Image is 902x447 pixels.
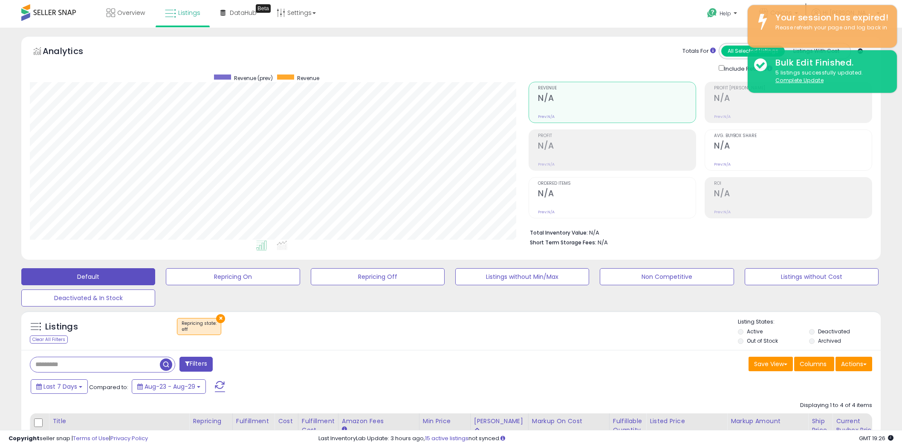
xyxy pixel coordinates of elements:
[110,434,148,442] a: Privacy Policy
[538,209,555,215] small: Prev: N/A
[721,46,785,57] button: All Selected Listings
[278,417,295,426] div: Cost
[650,417,723,426] div: Listed Price
[73,434,109,442] a: Terms of Use
[474,417,525,426] div: [PERSON_NAME]
[216,314,225,323] button: ×
[455,268,589,285] button: Listings without Min/Max
[818,328,850,335] label: Deactivated
[538,86,696,91] span: Revenue
[714,189,872,200] h2: N/A
[528,413,609,447] th: The percentage added to the cost of goods (COGS) that forms the calculator for Min & Max prices.
[720,10,731,17] span: Help
[738,318,881,326] p: Listing States:
[712,63,783,73] div: Include Returns
[769,24,890,32] div: Please refresh your page and log back in
[769,11,890,24] div: Your session has expired!
[538,162,555,167] small: Prev: N/A
[89,383,128,391] span: Compared to:
[342,417,416,426] div: Amazon Fees
[178,9,200,17] span: Listings
[714,181,872,186] span: ROI
[800,360,827,368] span: Columns
[714,162,731,167] small: Prev: N/A
[425,434,468,442] a: 15 active listings
[600,268,734,285] button: Non Competitive
[45,321,78,333] h5: Listings
[43,45,100,59] h5: Analytics
[538,93,696,105] h2: N/A
[714,114,731,119] small: Prev: N/A
[21,289,155,307] button: Deactivated & In Stock
[714,86,872,91] span: Profit [PERSON_NAME]
[302,417,335,435] div: Fulfillment Cost
[236,417,271,426] div: Fulfillment
[714,141,872,152] h2: N/A
[530,229,588,236] b: Total Inventory Value:
[530,239,596,246] b: Short Term Storage Fees:
[836,357,872,371] button: Actions
[234,74,273,82] span: Revenue (prev)
[538,181,696,186] span: Ordered Items
[532,417,606,426] div: Markup on Cost
[318,435,893,443] div: Last InventoryLab Update: 3 hours ago, not synced.
[21,268,155,285] button: Default
[9,435,148,443] div: seller snap | |
[311,268,445,285] button: Repricing Off
[613,417,642,435] div: Fulfillable Quantity
[794,357,834,371] button: Columns
[747,337,778,344] label: Out of Stock
[800,401,872,410] div: Displaying 1 to 4 of 4 items
[769,69,890,85] div: 5 listings successfully updated.
[230,9,257,17] span: DataHub
[193,417,229,426] div: Repricing
[538,134,696,138] span: Profit
[682,47,716,55] div: Totals For
[707,8,717,18] i: Get Help
[769,57,890,69] div: Bulk Edit Finished.
[700,1,746,28] a: Help
[145,382,195,391] span: Aug-23 - Aug-29
[714,134,872,138] span: Avg. Buybox Share
[166,268,300,285] button: Repricing On
[538,141,696,152] h2: N/A
[538,114,555,119] small: Prev: N/A
[256,4,271,13] div: Tooltip anchor
[749,357,793,371] button: Save View
[30,335,68,344] div: Clear All Filters
[731,417,804,426] div: Markup Amount
[538,189,696,200] h2: N/A
[818,337,841,344] label: Archived
[297,74,319,82] span: Revenue
[598,238,608,246] span: N/A
[52,417,185,426] div: Title
[117,9,145,17] span: Overview
[182,320,217,333] span: Repricing state :
[31,379,88,394] button: Last 7 Days
[179,357,213,372] button: Filters
[132,379,206,394] button: Aug-23 - Aug-29
[747,328,763,335] label: Active
[859,434,893,442] span: 2025-09-8 19:26 GMT
[182,327,217,332] div: off
[745,268,879,285] button: Listings without Cost
[775,77,824,84] u: Complete Update
[836,417,880,435] div: Current Buybox Price
[423,417,467,426] div: Min Price
[530,227,866,237] li: N/A
[714,93,872,105] h2: N/A
[812,417,829,435] div: Ship Price
[43,382,77,391] span: Last 7 Days
[714,209,731,215] small: Prev: N/A
[9,434,40,442] strong: Copyright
